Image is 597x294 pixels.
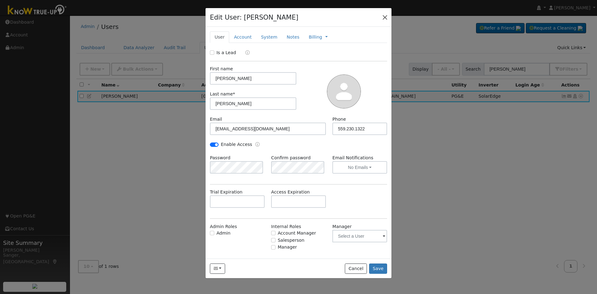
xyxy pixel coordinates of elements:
label: Password [210,155,230,161]
label: Admin Roles [210,223,237,230]
a: Billing [309,34,322,40]
input: Is a Lead [210,50,214,55]
input: Account Manager [271,231,275,235]
a: User [210,31,229,43]
label: Email [210,116,222,123]
button: robbielu@live.com [210,264,225,274]
a: Enable Access [255,141,260,148]
label: Account Manager [278,230,316,236]
div: Stats [373,257,387,264]
input: Salesperson [271,238,275,242]
label: Is a Lead [216,49,236,56]
a: Notes [282,31,304,43]
a: Lead [241,49,250,57]
button: Cancel [345,264,367,274]
a: System [256,31,282,43]
h4: Edit User: [PERSON_NAME] [210,12,298,22]
label: Manager [332,223,352,230]
label: Phone [332,116,346,123]
a: Account [229,31,256,43]
label: Manager [278,244,297,250]
button: Save [369,264,387,274]
label: First name [210,66,233,72]
label: Salesperson [278,237,304,244]
label: Enable Access [221,141,252,148]
input: Manager [271,245,275,250]
label: Access Expiration [271,189,310,195]
button: No Emails [332,161,387,174]
label: Confirm password [271,155,311,161]
label: Trial Expiration [210,189,243,195]
label: Last name [210,91,235,97]
label: Email Notifications [332,155,387,161]
input: Admin [210,231,214,235]
span: Required [233,91,235,96]
input: Select a User [332,230,387,242]
label: Internal Roles [271,223,301,230]
label: Admin [216,230,230,236]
